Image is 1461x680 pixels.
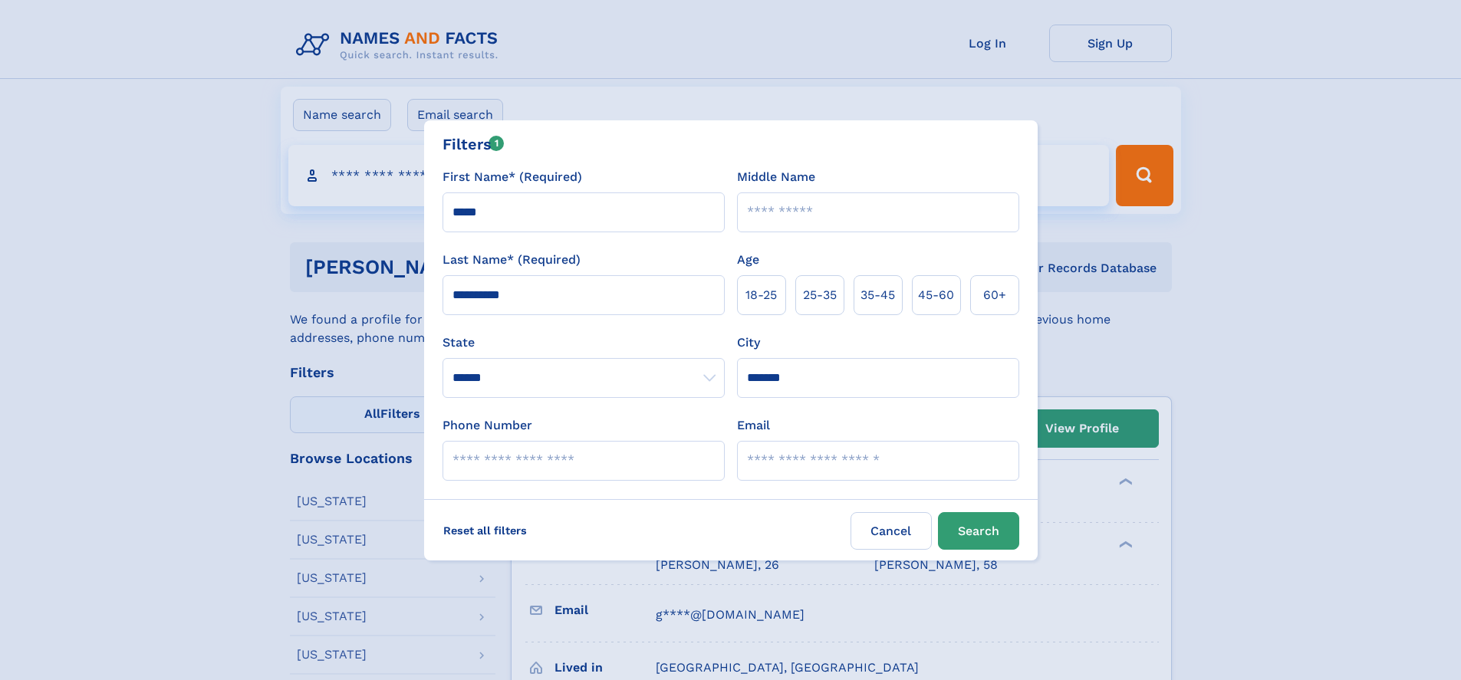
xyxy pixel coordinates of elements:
[443,333,725,352] label: State
[983,286,1006,304] span: 60+
[737,416,770,435] label: Email
[443,168,582,186] label: First Name* (Required)
[737,333,760,352] label: City
[803,286,837,304] span: 25‑35
[443,133,505,156] div: Filters
[737,251,759,269] label: Age
[860,286,895,304] span: 35‑45
[918,286,954,304] span: 45‑60
[737,168,815,186] label: Middle Name
[851,512,932,550] label: Cancel
[938,512,1019,550] button: Search
[745,286,777,304] span: 18‑25
[433,512,537,549] label: Reset all filters
[443,251,581,269] label: Last Name* (Required)
[443,416,532,435] label: Phone Number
